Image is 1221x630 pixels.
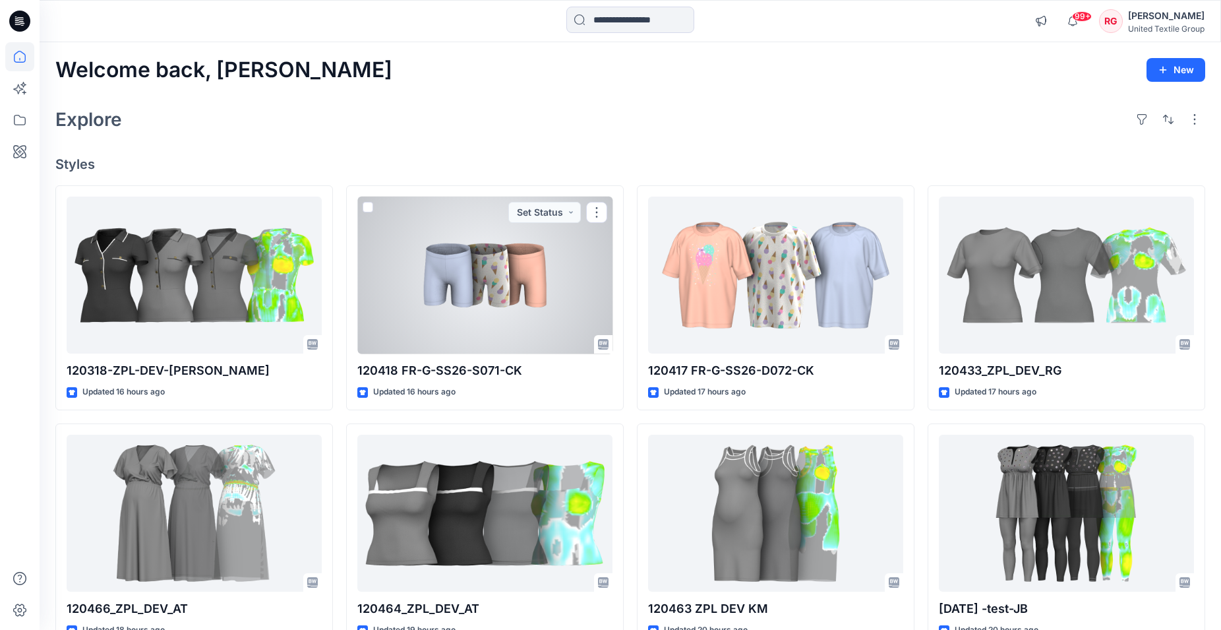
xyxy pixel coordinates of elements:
p: 120464_ZPL_DEV_AT [357,600,612,618]
p: 120417 FR-G-SS26-D072-CK [648,362,903,380]
p: 120463 ZPL DEV KM [648,600,903,618]
div: RG [1099,9,1123,33]
div: United Textile Group [1128,24,1205,34]
p: 120418 FR-G-SS26-S071-CK [357,362,612,380]
p: Updated 17 hours ago [955,385,1036,399]
h2: Explore [55,109,122,130]
a: 120464_ZPL_DEV_AT [357,435,612,592]
h4: Styles [55,156,1205,172]
p: Updated 16 hours ago [82,385,165,399]
p: 120433_ZPL_DEV_RG [939,362,1194,380]
h2: Welcome back, [PERSON_NAME] [55,58,392,82]
a: 120433_ZPL_DEV_RG [939,197,1194,354]
a: 120418 FR-G-SS26-S071-CK [357,197,612,354]
a: 120463 ZPL DEV KM [648,435,903,592]
p: Updated 17 hours ago [664,385,746,399]
a: 120417 FR-G-SS26-D072-CK [648,197,903,354]
a: 120466_ZPL_DEV_AT [67,435,322,592]
a: 120318-ZPL-DEV-BD-JB [67,197,322,354]
a: 2025.09.23 -test-JB [939,435,1194,592]
p: Updated 16 hours ago [373,385,456,399]
button: New [1147,58,1205,82]
p: [DATE] -test-JB [939,600,1194,618]
p: 120466_ZPL_DEV_AT [67,600,322,618]
div: [PERSON_NAME] [1128,8,1205,24]
span: 99+ [1072,11,1092,22]
p: 120318-ZPL-DEV-[PERSON_NAME] [67,362,322,380]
